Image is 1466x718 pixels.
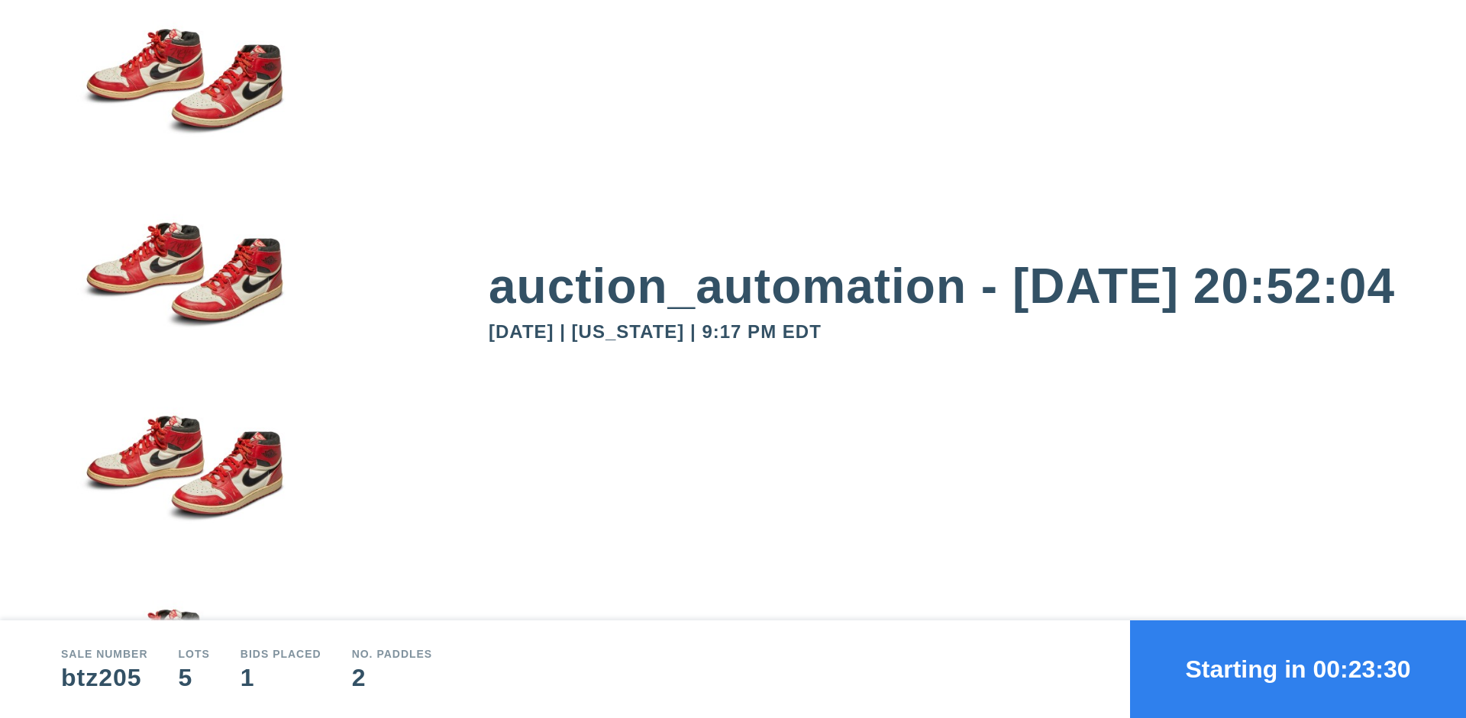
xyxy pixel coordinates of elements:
div: Sale number [61,649,148,659]
div: Lots [179,649,210,659]
div: 1 [241,665,321,690]
div: btz205 [61,665,148,690]
div: No. Paddles [352,649,433,659]
div: 2 [352,665,433,690]
div: Bids Placed [241,649,321,659]
img: small [61,387,305,581]
div: auction_automation - [DATE] 20:52:04 [489,262,1405,311]
button: Starting in 00:23:30 [1130,620,1466,718]
img: small [61,194,305,388]
div: [DATE] | [US_STATE] | 9:17 PM EDT [489,323,1405,341]
div: 5 [179,665,210,690]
